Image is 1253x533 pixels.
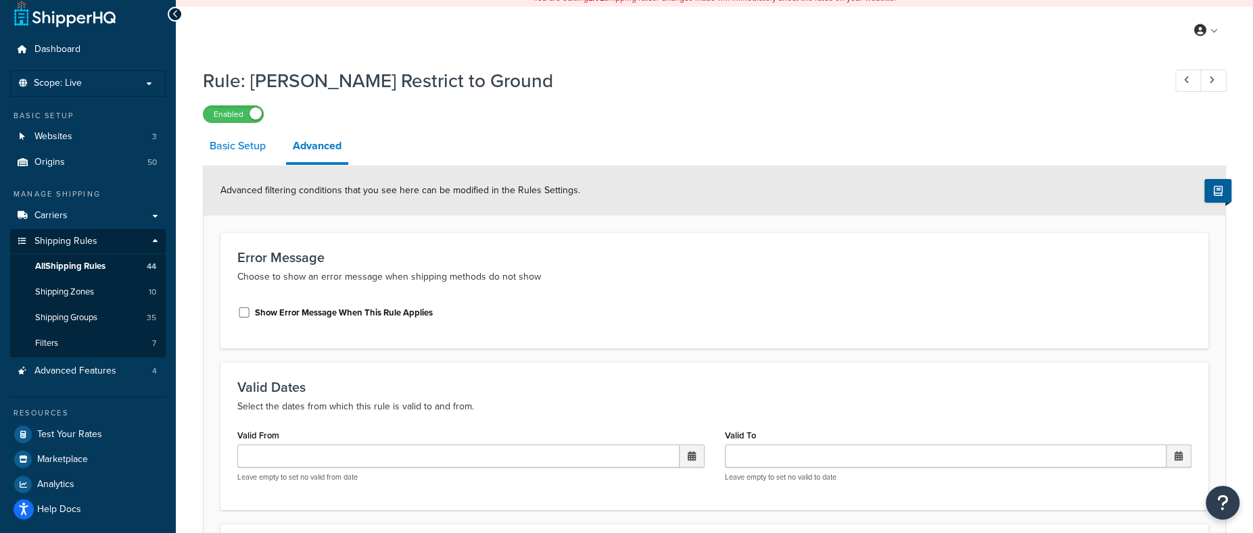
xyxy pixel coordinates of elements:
div: Resources [10,407,166,419]
button: Show Help Docs [1204,179,1231,203]
span: Carriers [34,210,68,222]
a: Previous Record [1175,70,1202,92]
span: 7 [152,338,156,349]
span: 3 [152,131,157,143]
div: Manage Shipping [10,188,166,200]
span: Test Your Rates [37,429,102,440]
a: Analytics [10,472,166,497]
span: Origins [34,157,65,168]
span: Dashboard [34,44,80,55]
a: Filters7 [10,331,166,356]
span: 50 [147,157,157,168]
span: 10 [149,286,156,298]
label: Enabled [204,106,263,122]
span: Shipping Groups [35,312,97,324]
a: Dashboard [10,37,166,62]
span: Help Docs [37,504,81,515]
span: Analytics [37,479,74,490]
a: Origins50 [10,150,166,175]
span: Websites [34,131,72,143]
a: AllShipping Rules44 [10,254,166,279]
a: Basic Setup [203,130,273,162]
a: Next Record [1200,70,1227,92]
a: Shipping Rules [10,229,166,254]
li: Advanced Features [10,359,166,384]
p: Choose to show an error message when shipping methods do not show [237,269,1191,285]
a: Marketplace [10,447,166,472]
a: Carriers [10,203,166,228]
li: Shipping Zones [10,280,166,305]
span: 44 [147,261,156,272]
span: All Shipping Rules [35,261,105,272]
span: Filters [35,338,58,349]
a: Help Docs [10,497,166,522]
span: Scope: Live [34,78,82,89]
a: Shipping Groups35 [10,305,166,330]
div: Basic Setup [10,110,166,122]
a: Advanced [286,130,348,165]
span: Advanced Features [34,365,116,377]
li: Websites [10,124,166,149]
span: Marketplace [37,454,88,465]
span: 35 [147,312,156,324]
p: Leave empty to set no valid to date [725,472,1192,482]
li: Shipping Rules [10,229,166,357]
h1: Rule: [PERSON_NAME] Restrict to Ground [203,68,1150,94]
span: Shipping Rules [34,236,97,247]
p: Leave empty to set no valid from date [237,472,705,482]
a: Shipping Zones10 [10,280,166,305]
a: Websites3 [10,124,166,149]
span: 4 [152,365,157,377]
li: Shipping Groups [10,305,166,330]
a: Test Your Rates [10,422,166,447]
button: Open Resource Center [1206,486,1239,519]
a: Advanced Features4 [10,359,166,384]
li: Filters [10,331,166,356]
label: Show Error Message When This Rule Applies [255,307,433,319]
label: Valid To [725,430,756,440]
h3: Error Message [237,250,1191,265]
li: Origins [10,150,166,175]
p: Select the dates from which this rule is valid to and from. [237,399,1191,415]
span: Shipping Zones [35,286,94,298]
label: Valid From [237,430,279,440]
span: Advanced filtering conditions that you see here can be modified in the Rules Settings. [220,183,580,197]
h3: Valid Dates [237,380,1191,395]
